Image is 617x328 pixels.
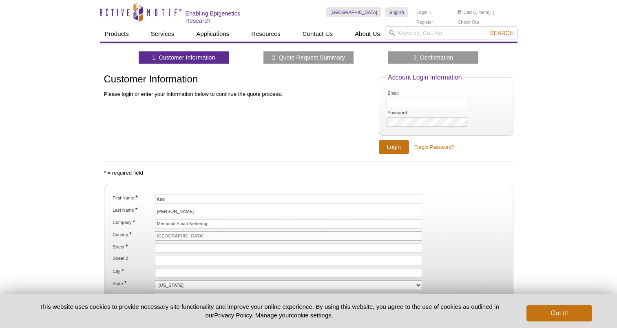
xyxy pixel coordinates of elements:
label: Company [112,219,153,225]
li: (1 items) [458,7,491,17]
a: Resources [246,26,285,42]
img: Your Cart [458,10,461,14]
a: 2 Quote Request Summary [272,54,345,61]
a: Services [146,26,179,42]
a: [GEOGRAPHIC_DATA] [326,7,381,17]
a: 3 Confirmation [414,54,453,61]
p: * = required field [104,169,513,177]
a: Privacy Policy [214,312,252,319]
button: cookie settings [291,312,331,319]
a: English [385,7,408,17]
button: Got it! [526,305,592,321]
span: Search [490,30,513,36]
a: Check Out [458,19,479,25]
a: Login [416,9,427,15]
a: Contact Us [298,26,338,42]
label: Street 2 [112,256,153,261]
label: Zip Code [112,293,153,299]
label: State [112,280,153,286]
p: This website uses cookies to provide necessary site functionality and improve your online experie... [25,302,513,319]
li: | [429,7,431,17]
a: Register [416,19,433,25]
label: First Name [112,195,153,201]
legend: Account Login Information [386,74,464,81]
a: Products [100,26,134,42]
label: Password [387,110,428,115]
h2: Enabling Epigenetics Research [186,10,267,24]
a: 1 Customer Information [152,54,215,61]
label: Email [387,91,428,96]
label: Country [112,231,153,237]
input: Login [379,140,409,154]
label: Last Name [112,207,153,213]
a: Forgot Password? [414,144,454,151]
label: Street [112,244,153,250]
p: Please login or enter your information below to continue the quote process. [104,91,371,98]
a: Applications [191,26,234,42]
li: | [493,7,494,17]
input: Keyword, Cat. No. [385,26,517,40]
a: About Us [350,26,385,42]
a: Cart [458,9,472,15]
label: City [112,268,153,274]
button: Search [487,29,516,37]
h1: Customer Information [104,74,371,86]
